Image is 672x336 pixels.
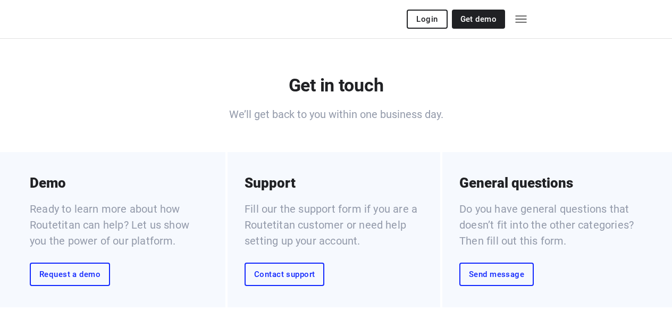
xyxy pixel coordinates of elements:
p: Fill our the support form if you are a Routetitan customer or need help setting up your account. [245,201,423,249]
p: Do you have general questions that doesn’t fit into the other categories? Then fill out this form. [459,201,638,249]
button: Login [407,10,447,29]
a: Send message [459,263,534,286]
p: Support [245,173,296,192]
b: Get in touch [289,74,384,96]
a: Contact support [245,263,324,286]
p: Ready to learn more about how Routetitan can help? Let us show you the power of our platform. [30,201,208,249]
p: Demo [30,173,66,192]
a: Routetitan [145,9,230,29]
a: Get demo [452,10,505,29]
span: Send message [469,270,524,279]
span: Login [416,15,438,23]
h6: We’ll get back to you within one business day. [145,106,527,122]
span: Get demo [460,15,497,23]
span: Contact support [254,270,315,279]
button: menu [510,9,532,30]
span: Request a demo [39,270,100,279]
p: General questions [459,173,573,192]
img: Routetitan logo [145,9,230,26]
a: Request a demo [30,263,110,286]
